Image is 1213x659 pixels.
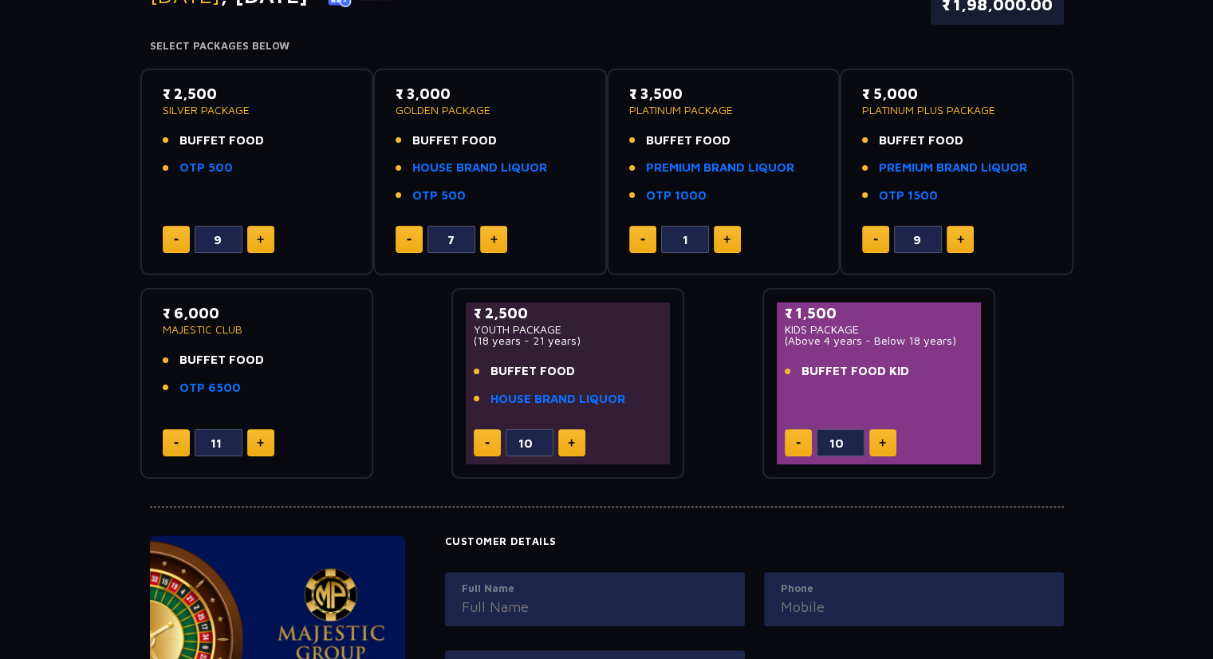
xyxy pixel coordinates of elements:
[174,442,179,444] img: minus
[396,83,585,105] p: ₹ 3,000
[407,239,412,241] img: minus
[629,105,818,116] p: PLATINUM PACKAGE
[257,439,264,447] img: plus
[879,132,963,150] span: BUFFET FOOD
[781,596,1047,618] input: Mobile
[474,335,663,346] p: (18 years - 21 years)
[257,235,264,243] img: plus
[862,105,1051,116] p: PLATINUM PLUS PACKAGE
[163,83,352,105] p: ₹ 2,500
[412,159,547,177] a: HOUSE BRAND LIQUOR
[957,235,964,243] img: plus
[879,439,886,447] img: plus
[462,581,728,597] label: Full Name
[163,105,352,116] p: SILVER PACKAGE
[629,83,818,105] p: ₹ 3,500
[396,105,585,116] p: GOLDEN PACKAGE
[445,535,1064,548] h4: Customer Details
[796,442,801,444] img: minus
[646,132,731,150] span: BUFFET FOOD
[163,302,352,324] p: ₹ 6,000
[801,362,909,381] span: BUFFET FOOD KID
[879,187,938,205] a: OTP 1500
[490,390,625,408] a: HOUSE BRAND LIQUOR
[179,132,264,150] span: BUFFET FOOD
[785,335,974,346] p: (Above 4 years - Below 18 years)
[568,439,575,447] img: plus
[179,159,233,177] a: OTP 500
[646,187,707,205] a: OTP 1000
[879,159,1027,177] a: PREMIUM BRAND LIQUOR
[412,132,497,150] span: BUFFET FOOD
[640,239,645,241] img: minus
[873,239,878,241] img: minus
[781,581,1047,597] label: Phone
[179,351,264,369] span: BUFFET FOOD
[150,40,1064,53] h4: Select Packages Below
[490,362,575,381] span: BUFFET FOOD
[462,596,728,618] input: Full Name
[490,235,498,243] img: plus
[412,187,466,205] a: OTP 500
[174,239,179,241] img: minus
[485,442,490,444] img: minus
[723,235,731,243] img: plus
[646,159,794,177] a: PREMIUM BRAND LIQUOR
[179,379,241,397] a: OTP 6500
[474,302,663,324] p: ₹ 2,500
[474,324,663,335] p: YOUTH PACKAGE
[785,324,974,335] p: KIDS PACKAGE
[785,302,974,324] p: ₹ 1,500
[862,83,1051,105] p: ₹ 5,000
[163,324,352,335] p: MAJESTIC CLUB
